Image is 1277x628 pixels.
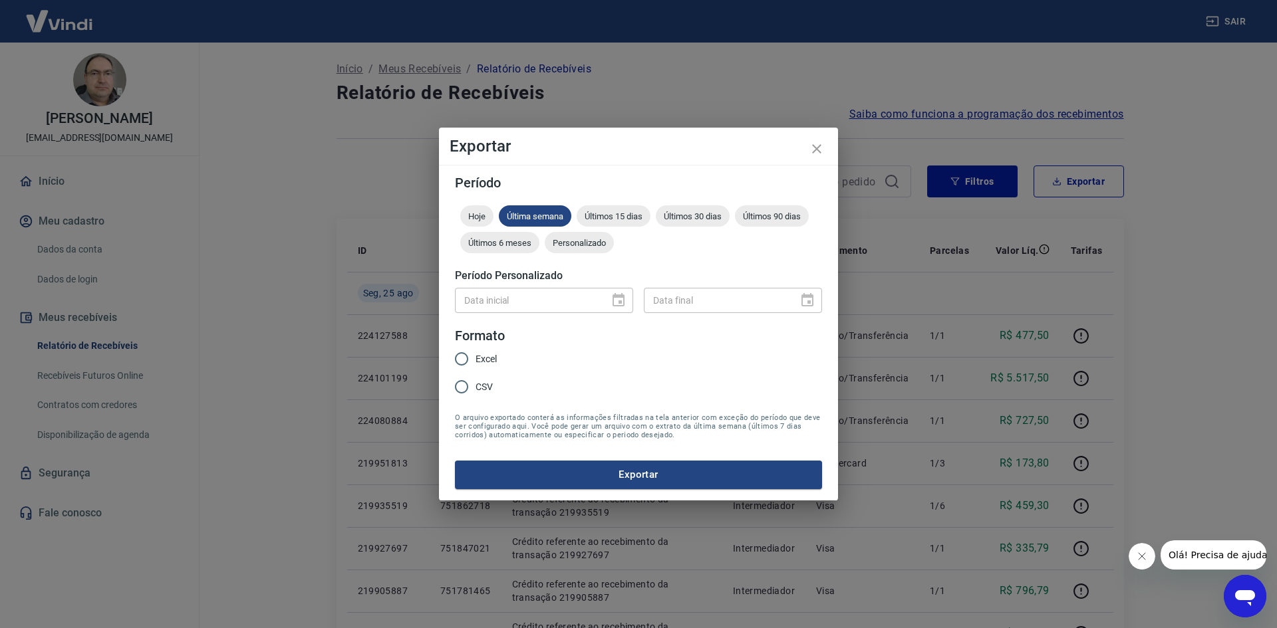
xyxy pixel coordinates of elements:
span: Hoje [460,211,494,221]
span: CSV [476,380,493,394]
span: Excel [476,352,497,366]
h5: Período [455,176,822,189]
span: Última semana [499,211,571,221]
span: Personalizado [545,238,614,248]
span: Últimos 30 dias [656,211,730,221]
input: DD/MM/YYYY [644,288,789,312]
div: Personalizado [545,232,614,253]
span: Olá! Precisa de ajuda? [8,9,112,20]
span: Últimos 6 meses [460,238,539,248]
iframe: Botão para abrir a janela de mensagens [1224,575,1266,617]
input: DD/MM/YYYY [455,288,600,312]
legend: Formato [455,326,505,346]
div: Últimos 30 dias [656,205,730,227]
span: Últimos 90 dias [735,211,809,221]
div: Últimos 15 dias [577,205,650,227]
div: Hoje [460,205,494,227]
div: Últimos 6 meses [460,232,539,253]
span: O arquivo exportado conterá as informações filtradas na tela anterior com exceção do período que ... [455,413,822,439]
span: Últimos 15 dias [577,211,650,221]
button: close [801,133,833,165]
h4: Exportar [450,138,827,154]
div: Últimos 90 dias [735,205,809,227]
iframe: Mensagem da empresa [1161,540,1266,570]
button: Exportar [455,461,822,488]
div: Última semana [499,205,571,227]
h5: Período Personalizado [455,269,822,282]
iframe: Fechar mensagem [1129,543,1155,570]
